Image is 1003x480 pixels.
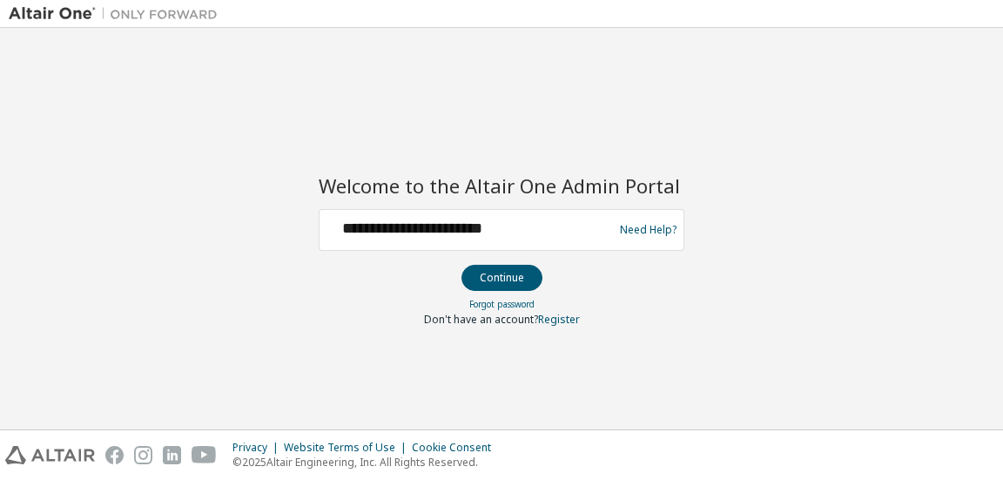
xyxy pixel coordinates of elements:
[9,5,226,23] img: Altair One
[232,441,284,455] div: Privacy
[424,312,538,327] span: Don't have an account?
[469,298,535,310] a: Forgot password
[134,446,152,464] img: instagram.svg
[192,446,217,464] img: youtube.svg
[620,229,677,230] a: Need Help?
[284,441,412,455] div: Website Terms of Use
[412,441,501,455] div: Cookie Consent
[538,312,580,327] a: Register
[319,173,684,198] h2: Welcome to the Altair One Admin Portal
[232,455,501,470] p: © 2025 Altair Engineering, Inc. All Rights Reserved.
[105,446,124,464] img: facebook.svg
[461,265,542,291] button: Continue
[163,446,181,464] img: linkedin.svg
[5,446,95,464] img: altair_logo.svg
